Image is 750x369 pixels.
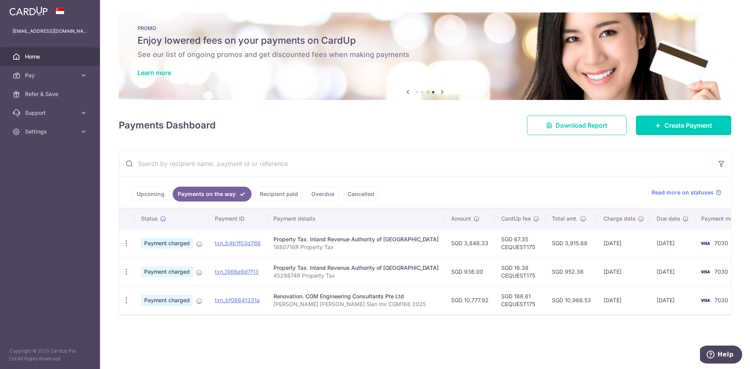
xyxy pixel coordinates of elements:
div: Property Tax. Inland Revenue Authority of [GEOGRAPHIC_DATA] [273,264,439,272]
div: Property Tax. Inland Revenue Authority of [GEOGRAPHIC_DATA] [273,235,439,243]
a: Overdue [306,187,339,201]
td: SGD 936.00 [445,257,495,286]
img: Latest Promos banner [119,12,731,100]
p: 1880718R Property Tax [273,243,439,251]
input: Search by recipient name, payment id or reference [119,151,712,176]
td: SGD 952.38 [546,257,597,286]
th: Payment ID [209,209,267,229]
span: Support [25,109,77,117]
td: SGD 3,848.33 [445,229,495,257]
span: Download Report [555,121,607,130]
a: Recipient paid [255,187,303,201]
td: SGD 16.38 CEQUEST175 [495,257,546,286]
p: PROMO [137,25,712,31]
span: Due date [657,215,680,223]
a: txn_bf06641331a [215,297,260,303]
span: 7030 [714,240,728,246]
span: 7030 [714,268,728,275]
span: CardUp fee [501,215,531,223]
span: Payment charged [141,238,193,249]
td: SGD 10,966.53 [546,286,597,314]
td: [DATE] [597,286,650,314]
span: Payment charged [141,266,193,277]
td: SGD 3,915.68 [546,229,597,257]
span: Create Payment [664,121,712,130]
a: Create Payment [636,116,731,135]
span: Pay [25,71,77,79]
h4: Payments Dashboard [119,118,216,132]
img: CardUp [9,6,48,16]
p: 4529874R Property Tax [273,272,439,280]
th: Payment details [267,209,445,229]
div: Renovation. CGM Engineering Consultants Pte Ltd [273,292,439,300]
td: SGD 10,777.92 [445,286,495,314]
img: Bank Card [697,267,713,276]
td: SGD 188.61 CEQUEST175 [495,286,546,314]
span: Status [141,215,158,223]
h5: Enjoy lowered fees on your payments on CardUp [137,34,712,47]
p: [EMAIL_ADDRESS][DOMAIN_NAME] [12,27,87,35]
td: [DATE] [650,286,695,314]
img: Bank Card [697,296,713,305]
span: Read more on statuses [652,189,714,196]
td: [DATE] [597,257,650,286]
td: [DATE] [650,229,695,257]
span: Settings [25,128,77,135]
a: txn_b4b1f03d766 [215,240,261,246]
a: txn_1966e9d7f13 [215,268,259,275]
span: Payment charged [141,295,193,306]
a: Upcoming [132,187,170,201]
a: Learn more [137,69,171,77]
span: 7030 [714,297,728,303]
p: [PERSON_NAME] [PERSON_NAME] Sian Inv CGM168 2025 [273,300,439,308]
iframe: Opens a widget where you can find more information [700,346,742,365]
h6: See our list of ongoing promos and get discounted fees when making payments [137,50,712,59]
a: Read more on statuses [652,189,721,196]
img: Bank Card [697,239,713,248]
span: Refer & Save [25,90,77,98]
td: SGD 67.35 CEQUEST175 [495,229,546,257]
td: [DATE] [597,229,650,257]
span: Home [25,53,77,61]
a: Download Report [527,116,627,135]
a: Cancelled [343,187,379,201]
a: Payments on the way [173,187,252,201]
td: [DATE] [650,257,695,286]
span: Charge date [604,215,636,223]
span: Amount [451,215,471,223]
span: Total amt. [552,215,578,223]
